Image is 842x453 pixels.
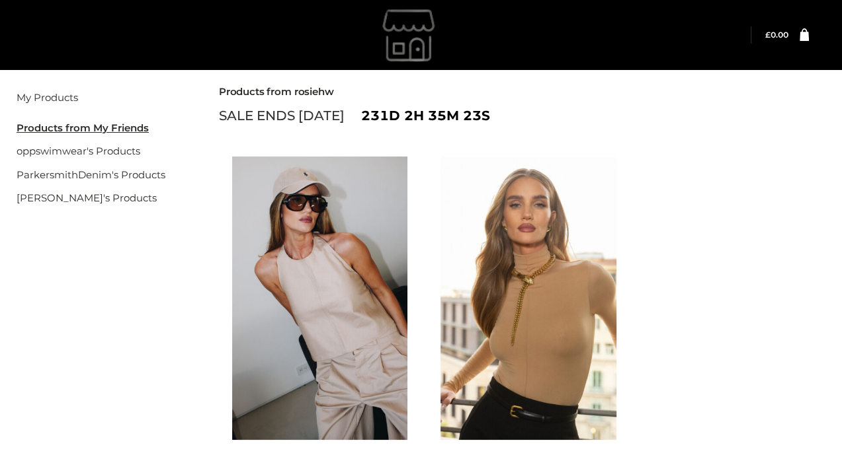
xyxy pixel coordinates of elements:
[17,168,165,181] a: ParkersmithDenim's Products
[17,122,149,134] u: Products from My Friends
[17,91,78,104] a: My Products
[17,192,157,204] a: [PERSON_NAME]'s Products
[765,30,788,40] bdi: 0.00
[219,86,825,98] h2: Products from rosiehw
[765,30,771,40] span: £
[361,104,490,127] span: 231d 2h 35m 23s
[312,2,510,68] img: rosiehw
[765,30,788,40] a: £0.00
[219,104,825,127] div: SALE ENDS [DATE]
[17,145,140,157] a: oppswimwear's Products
